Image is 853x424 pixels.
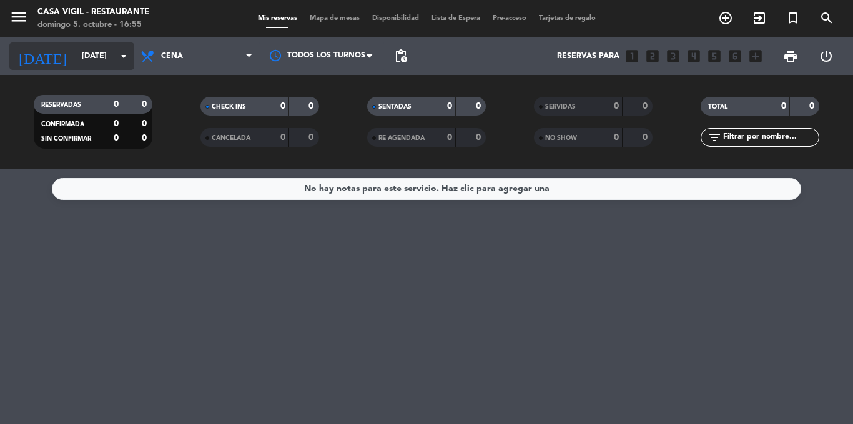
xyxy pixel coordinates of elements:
strong: 0 [476,102,483,111]
span: CONFIRMADA [41,121,84,127]
span: TOTAL [708,104,727,110]
div: Casa Vigil - Restaurante [37,6,149,19]
span: print [783,49,798,64]
span: CHECK INS [212,104,246,110]
strong: 0 [643,102,650,111]
i: search [819,11,834,26]
span: CANCELADA [212,135,250,141]
span: NO SHOW [545,135,577,141]
strong: 0 [809,102,817,111]
span: Pre-acceso [486,15,533,22]
i: power_settings_new [819,49,834,64]
span: Lista de Espera [425,15,486,22]
i: add_circle_outline [718,11,733,26]
span: pending_actions [393,49,408,64]
strong: 0 [142,119,149,128]
strong: 0 [308,102,316,111]
span: Reservas para [557,52,619,61]
strong: 0 [280,102,285,111]
input: Filtrar por nombre... [722,131,819,144]
strong: 0 [476,133,483,142]
strong: 0 [114,100,119,109]
span: Tarjetas de regalo [533,15,602,22]
span: Mis reservas [252,15,303,22]
strong: 0 [781,102,786,111]
i: looks_one [624,48,640,64]
strong: 0 [614,133,619,142]
span: SERVIDAS [545,104,576,110]
span: Disponibilidad [366,15,425,22]
strong: 0 [308,133,316,142]
i: menu [9,7,28,26]
span: Mapa de mesas [303,15,366,22]
div: domingo 5. octubre - 16:55 [37,19,149,31]
i: looks_4 [686,48,702,64]
strong: 0 [114,134,119,142]
div: No hay notas para este servicio. Haz clic para agregar una [304,182,550,196]
i: looks_two [644,48,661,64]
i: add_box [747,48,764,64]
strong: 0 [142,134,149,142]
i: looks_6 [727,48,743,64]
span: SENTADAS [378,104,412,110]
strong: 0 [142,100,149,109]
i: looks_3 [665,48,681,64]
i: [DATE] [9,42,76,70]
i: exit_to_app [752,11,767,26]
span: Cena [161,52,183,61]
strong: 0 [280,133,285,142]
i: looks_5 [706,48,722,64]
span: RE AGENDADA [378,135,425,141]
strong: 0 [114,119,119,128]
span: RESERVADAS [41,102,81,108]
i: arrow_drop_down [116,49,131,64]
strong: 0 [614,102,619,111]
button: menu [9,7,28,31]
div: LOG OUT [808,37,844,75]
strong: 0 [447,133,452,142]
strong: 0 [643,133,650,142]
strong: 0 [447,102,452,111]
i: filter_list [707,130,722,145]
i: turned_in_not [786,11,801,26]
span: SIN CONFIRMAR [41,136,91,142]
